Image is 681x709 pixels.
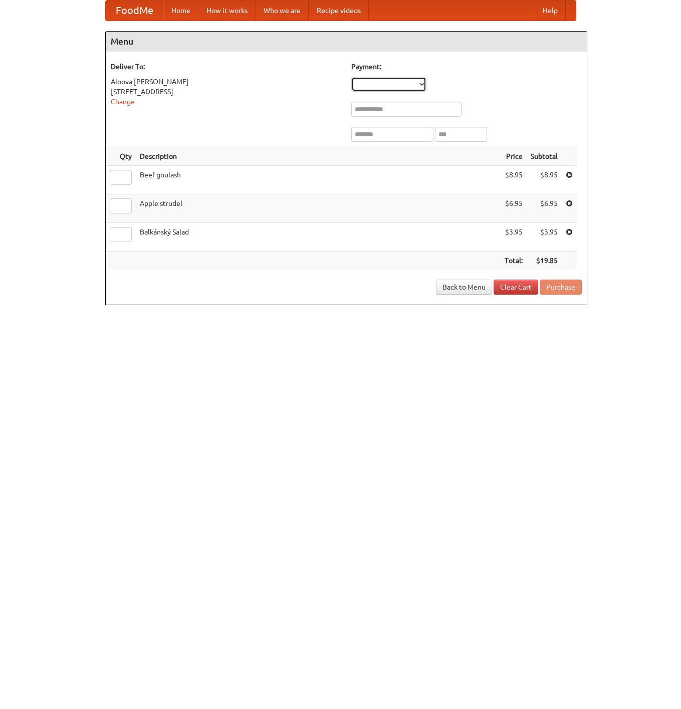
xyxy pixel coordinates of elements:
td: $6.95 [501,194,527,223]
td: $6.95 [527,194,562,223]
a: Back to Menu [436,280,492,295]
th: $19.85 [527,252,562,270]
div: Aloova [PERSON_NAME] [111,77,341,87]
h4: Menu [106,32,587,52]
th: Description [136,147,501,166]
a: Clear Cart [494,280,538,295]
td: $3.95 [527,223,562,252]
th: Price [501,147,527,166]
a: Who we are [256,1,309,21]
div: [STREET_ADDRESS] [111,87,341,97]
h5: Deliver To: [111,62,341,72]
td: Apple strudel [136,194,501,223]
td: $8.95 [527,166,562,194]
h5: Payment: [351,62,582,72]
a: Change [111,98,135,106]
td: $8.95 [501,166,527,194]
a: Help [535,1,566,21]
a: Recipe videos [309,1,369,21]
td: Beef goulash [136,166,501,194]
a: Home [163,1,198,21]
th: Qty [106,147,136,166]
a: FoodMe [106,1,163,21]
a: How it works [198,1,256,21]
button: Purchase [540,280,582,295]
th: Total: [501,252,527,270]
td: Balkánský Salad [136,223,501,252]
th: Subtotal [527,147,562,166]
td: $3.95 [501,223,527,252]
